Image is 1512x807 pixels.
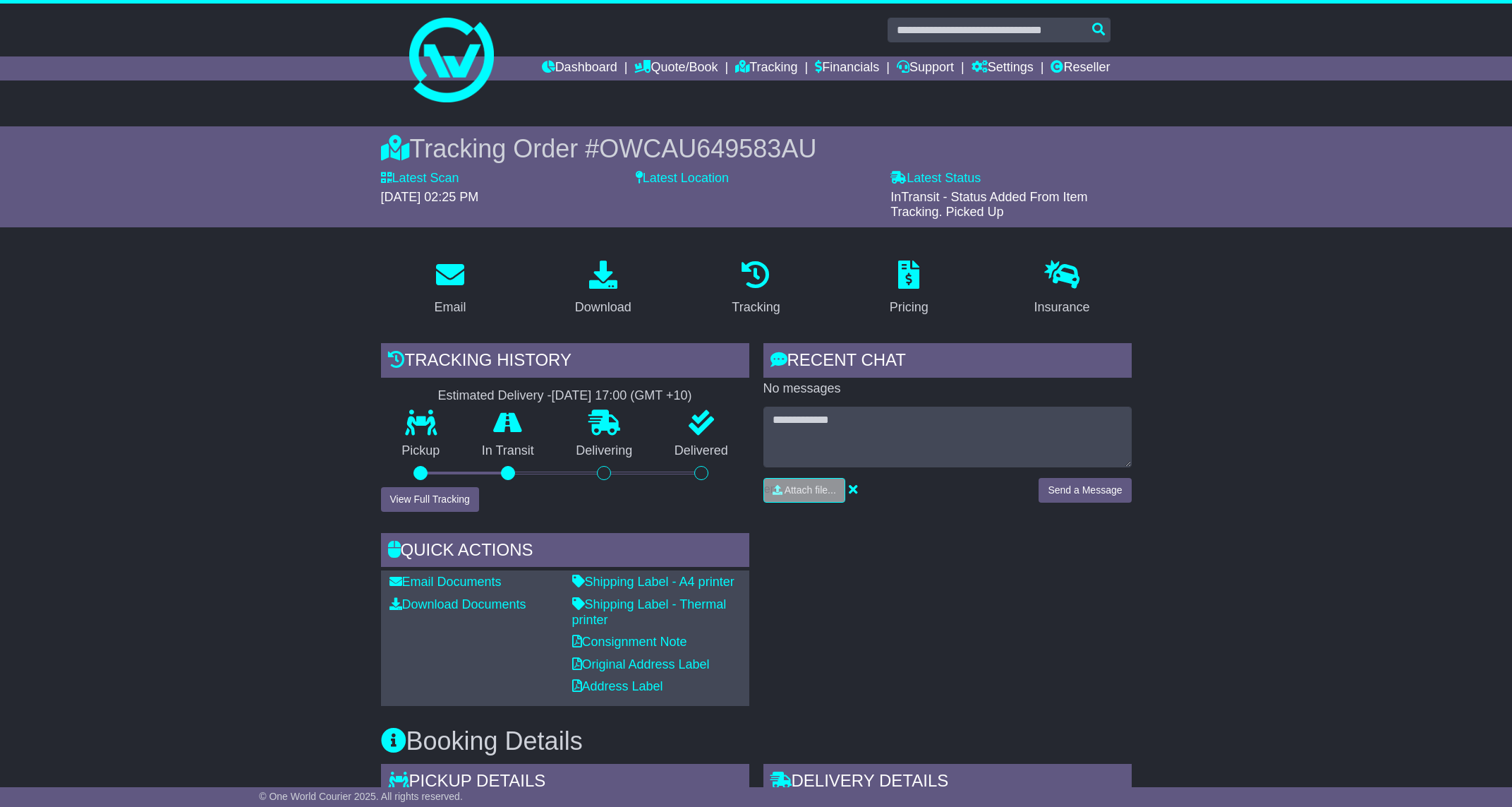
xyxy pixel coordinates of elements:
[572,657,710,671] a: Original Address Label
[1025,256,1099,322] a: Insurance
[381,727,1132,755] h3: Booking Details
[552,388,692,404] div: [DATE] 17:00 (GMT +10)
[890,190,1087,220] span: InTransit - Status Added From Item Tracking. Picked Up
[381,388,749,404] div: Estimated Delivery -
[434,298,466,317] div: Email
[542,56,617,80] a: Dashboard
[815,56,879,80] a: Financials
[381,764,749,802] div: Pickup Details
[575,298,631,317] div: Download
[1034,298,1090,317] div: Insurance
[389,575,502,589] a: Email Documents
[389,597,526,611] a: Download Documents
[732,298,780,317] div: Tracking
[1039,478,1131,503] button: Send a Message
[890,298,929,317] div: Pricing
[572,597,727,627] a: Shipping Label - Thermal printer
[763,764,1132,802] div: Delivery Details
[653,443,749,459] p: Delivered
[897,56,954,80] a: Support
[763,381,1132,397] p: No messages
[722,256,789,322] a: Tracking
[634,56,718,80] a: Quote/Book
[381,171,459,186] label: Latest Scan
[555,443,654,459] p: Delivering
[881,256,938,322] a: Pricing
[763,343,1132,381] div: RECENT CHAT
[381,487,479,512] button: View Full Tracking
[572,575,734,589] a: Shipping Label - A4 printer
[636,171,729,186] label: Latest Location
[572,635,687,649] a: Consignment Note
[381,443,461,459] p: Pickup
[381,133,1132,164] div: Tracking Order #
[461,443,555,459] p: In Transit
[381,343,749,381] div: Tracking history
[890,171,981,186] label: Latest Status
[735,56,797,80] a: Tracking
[381,190,479,204] span: [DATE] 02:25 PM
[599,134,816,163] span: OWCAU649583AU
[259,791,463,802] span: © One World Courier 2025. All rights reserved.
[1051,56,1110,80] a: Reseller
[972,56,1034,80] a: Settings
[425,256,475,322] a: Email
[381,533,749,571] div: Quick Actions
[566,256,641,322] a: Download
[572,679,663,693] a: Address Label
